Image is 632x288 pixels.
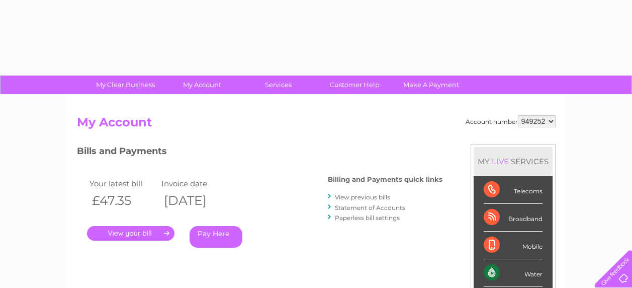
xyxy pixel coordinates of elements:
div: Broadband [484,204,543,232]
div: MY SERVICES [474,147,553,176]
th: £47.35 [87,190,159,211]
h3: Bills and Payments [77,144,442,162]
th: [DATE] [159,190,231,211]
a: View previous bills [335,193,390,201]
td: Your latest bill [87,177,159,190]
a: Services [237,76,320,94]
a: Pay Here [190,226,242,248]
a: My Account [160,76,243,94]
div: Water [484,259,543,287]
a: My Clear Business [84,76,167,94]
div: LIVE [490,157,511,166]
div: Account number [466,115,556,127]
h4: Billing and Payments quick links [328,176,442,183]
a: . [87,226,174,241]
a: Customer Help [313,76,396,94]
a: Make A Payment [390,76,473,94]
a: Statement of Accounts [335,204,405,211]
a: Paperless bill settings [335,214,400,222]
td: Invoice date [159,177,231,190]
h2: My Account [77,115,556,134]
div: Telecoms [484,176,543,204]
div: Mobile [484,232,543,259]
